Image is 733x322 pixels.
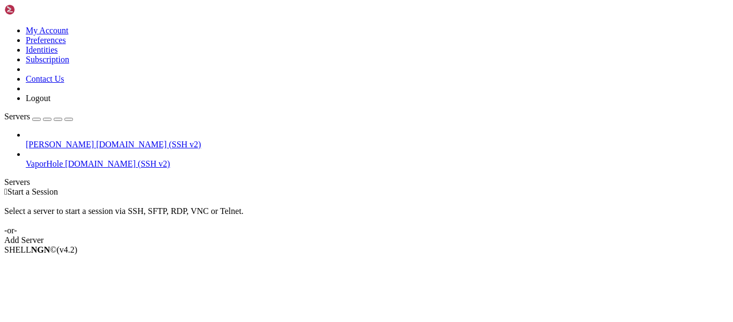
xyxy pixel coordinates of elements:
[4,177,729,187] div: Servers
[57,245,78,254] span: 4.2.0
[26,130,729,149] li: [PERSON_NAME] [DOMAIN_NAME] (SSH v2)
[26,35,66,45] a: Preferences
[26,140,729,149] a: [PERSON_NAME] [DOMAIN_NAME] (SSH v2)
[26,140,94,149] span: [PERSON_NAME]
[4,235,729,245] div: Add Server
[4,4,66,15] img: Shellngn
[26,45,58,54] a: Identities
[4,112,73,121] a: Servers
[26,74,64,83] a: Contact Us
[65,159,170,168] span: [DOMAIN_NAME] (SSH v2)
[4,197,729,235] div: Select a server to start a session via SSH, SFTP, RDP, VNC or Telnet. -or-
[26,149,729,169] li: VaporHole [DOMAIN_NAME] (SSH v2)
[31,245,50,254] b: NGN
[26,94,50,103] a: Logout
[26,55,69,64] a: Subscription
[4,187,8,196] span: 
[4,245,77,254] span: SHELL ©
[8,187,58,196] span: Start a Session
[26,159,63,168] span: VaporHole
[26,26,69,35] a: My Account
[4,112,30,121] span: Servers
[96,140,201,149] span: [DOMAIN_NAME] (SSH v2)
[26,159,729,169] a: VaporHole [DOMAIN_NAME] (SSH v2)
